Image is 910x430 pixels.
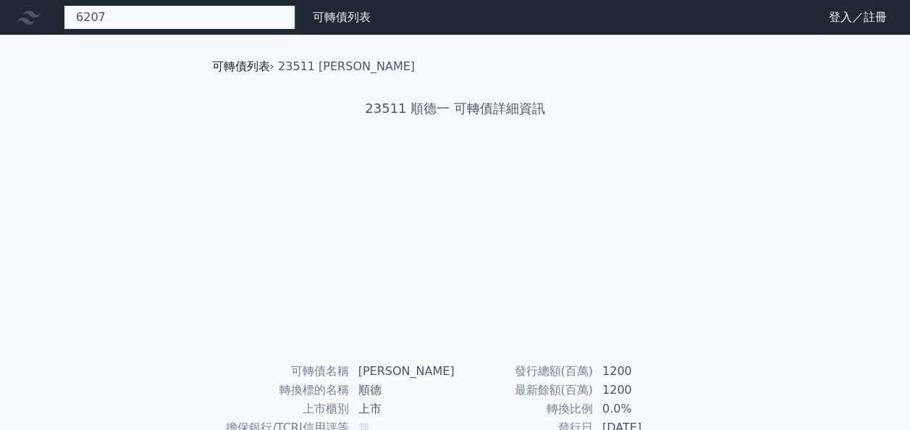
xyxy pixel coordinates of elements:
[350,381,455,400] td: 順德
[218,362,350,381] td: 可轉債名稱
[455,381,594,400] td: 最新餘額(百萬)
[594,400,693,418] td: 0.0%
[278,58,415,75] li: 23511 [PERSON_NAME]
[817,6,898,29] a: 登入／註冊
[218,400,350,418] td: 上市櫃別
[594,362,693,381] td: 1200
[838,361,910,430] div: 聊天小工具
[64,5,295,30] input: 搜尋可轉債 代號／名稱
[212,59,270,73] a: 可轉債列表
[350,400,455,418] td: 上市
[838,361,910,430] iframe: Chat Widget
[455,400,594,418] td: 轉換比例
[201,98,710,119] h1: 23511 順德一 可轉債詳細資訊
[218,381,350,400] td: 轉換標的名稱
[212,58,274,75] li: ›
[313,10,371,24] a: 可轉債列表
[455,362,594,381] td: 發行總額(百萬)
[350,362,455,381] td: [PERSON_NAME]
[594,381,693,400] td: 1200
